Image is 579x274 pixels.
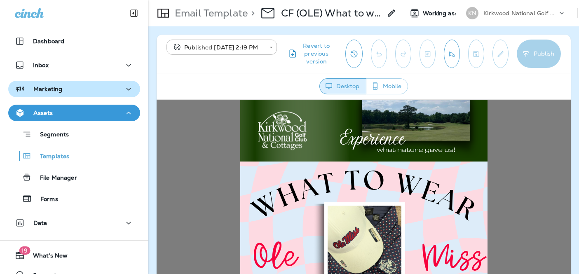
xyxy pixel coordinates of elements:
button: Segments [8,125,140,143]
button: Data [8,215,140,231]
span: 19 [19,246,30,255]
button: Assets [8,105,140,121]
div: Published [DATE] 2:19 PM [172,43,264,52]
button: Send test email [444,40,460,68]
span: Revert to previous version [298,42,335,66]
p: Dashboard [33,38,64,44]
span: Working as: [423,10,458,17]
button: Marketing [8,81,140,97]
img: 1011---email.png [84,62,331,201]
button: View Changelog [345,40,363,68]
span: What's New [25,252,68,262]
p: Forms [32,196,58,204]
p: Inbox [33,62,49,68]
button: Forms [8,190,140,207]
button: Templates [8,147,140,164]
button: Collapse Sidebar [122,5,145,21]
p: Marketing [33,86,62,92]
button: Inbox [8,57,140,73]
button: Desktop [319,78,366,94]
p: CF (OLE) What to wear Week 7 2025 - 10/11 [281,7,382,19]
p: Templates [32,153,69,161]
p: Email Template [171,7,248,19]
button: Dashboard [8,33,140,49]
button: 19What's New [8,247,140,264]
p: > [248,7,255,19]
p: Segments [32,131,69,139]
p: Data [33,220,47,226]
p: Assets [33,110,53,116]
button: Revert to previous version [284,40,339,68]
button: Mobile [366,78,408,94]
p: File Manager [32,174,77,182]
div: KN [466,7,478,19]
button: File Manager [8,169,140,186]
p: Kirkwood National Golf Club [483,10,558,16]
